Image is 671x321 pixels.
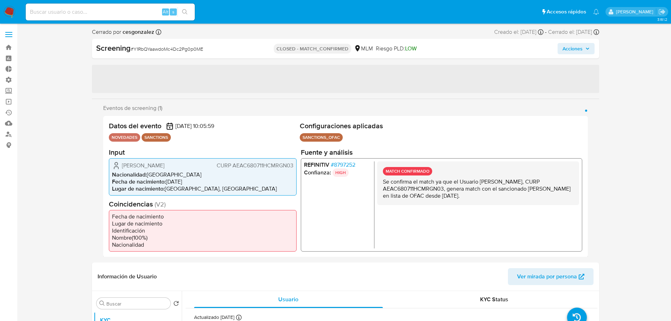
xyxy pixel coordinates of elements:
[558,43,595,54] button: Acciones
[274,44,351,54] p: CLOSED - MATCH_CONFIRMED
[517,268,577,285] span: Ver mirada por persona
[178,7,192,17] button: search-icon
[593,9,599,15] a: Notificaciones
[563,43,583,54] span: Acciones
[106,301,168,307] input: Buscar
[96,42,131,54] b: Screening
[494,28,543,36] div: Creado el: [DATE]
[99,301,105,306] button: Buscar
[172,8,174,15] span: s
[545,28,547,36] span: -
[131,45,203,53] span: # Y1RbQYaawdoMc4Dc2Pg0p0ME
[163,8,168,15] span: Alt
[98,273,157,280] h1: Información de Usuario
[354,45,373,53] div: MLM
[26,7,195,17] input: Buscar usuario o caso...
[173,301,179,308] button: Volver al orden por defecto
[547,8,586,16] span: Accesos rápidos
[121,28,154,36] b: cesgonzalez
[480,295,508,303] span: KYC Status
[376,45,417,53] span: Riesgo PLD:
[194,314,234,321] p: Actualizado [DATE]
[278,295,298,303] span: Usuario
[616,8,656,15] p: nicolas.tyrkiel@mercadolibre.com
[658,8,666,16] a: Salir
[92,28,154,36] span: Cerrado por
[92,65,599,93] span: ‌
[405,44,417,53] span: LOW
[508,268,594,285] button: Ver mirada por persona
[548,28,599,36] div: Cerrado el: [DATE]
